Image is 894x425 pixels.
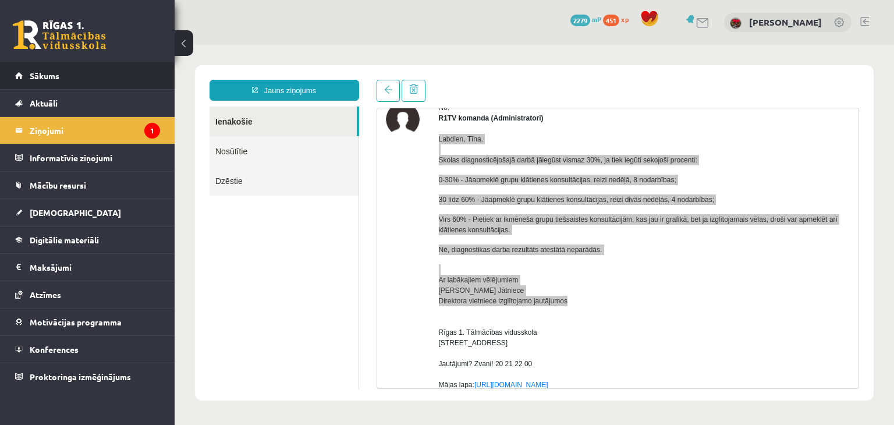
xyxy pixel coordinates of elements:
span: Konferences [30,344,79,355]
p: Ar labākajiem vēlējumiem [PERSON_NAME] Jātniece Direktora vietniece izglītojamo jautājumos Rīgas ... [264,219,676,408]
a: Rīgas 1. Tālmācības vidusskola [13,20,106,49]
legend: Maksājumi [30,254,160,281]
span: mP [592,15,601,24]
p: Nē, diagnostikas darba rezultāts atestātā neparādās. [264,200,676,210]
p: 30 līdz 60% - Jāapmeklē grupu klātienes konsultācijas, reizi divās nedēļās, 4 nodarbības; [264,150,676,160]
legend: Ziņojumi [30,117,160,144]
a: Aktuāli [15,90,160,116]
a: Motivācijas programma [15,309,160,335]
a: Sākums [15,62,160,89]
span: Motivācijas programma [30,317,122,327]
span: [DEMOGRAPHIC_DATA] [30,207,121,218]
p: 0-30% - Jāapmeklē grupu klātienes konsultācijas, reizi nedēļā, 8 nodarbības; [264,130,676,140]
img: Tīna Šneidere [730,17,742,29]
span: Proktoringa izmēģinājums [30,371,131,382]
img: R1TV komanda [211,58,245,91]
span: Mācību resursi [30,180,86,190]
a: 2279 mP [570,15,601,24]
a: Ziņojumi1 [15,117,160,144]
span: Sākums [30,70,59,81]
strong: R1TV komanda (Administratori) [264,69,369,77]
span: Digitālie materiāli [30,235,99,245]
a: Proktoringa izmēģinājums [15,363,160,390]
span: Atzīmes [30,289,61,300]
a: Mācību resursi [15,172,160,199]
a: Maksājumi [15,254,160,281]
p: Virs 60% - Pietiek ar ikmēneša grupu tiešsaistes konsultācijām, kas jau ir grafikā, bet ja izglīt... [264,169,676,190]
span: 2279 [570,15,590,26]
legend: Informatīvie ziņojumi [30,144,160,171]
a: Digitālie materiāli [15,226,160,253]
i: 1 [144,123,160,139]
a: Dzēstie [35,121,184,151]
a: Informatīvie ziņojumi [15,144,160,171]
p: Labdien, Tīna. Skolas diagnosticējošajā darbā jāiegūst vismaz 30%, ja tiek iegūti sekojoši procenti: [264,89,676,121]
span: Aktuāli [30,98,58,108]
span: xp [621,15,629,24]
a: [PERSON_NAME] [749,16,822,28]
a: Jauns ziņojums [35,35,185,56]
a: Atzīmes [15,281,160,308]
a: [DEMOGRAPHIC_DATA] [15,199,160,226]
a: Nosūtītie [35,91,184,121]
a: 451 xp [603,15,634,24]
a: Ienākošie [35,62,182,91]
a: Konferences [15,336,160,363]
span: 451 [603,15,619,26]
a: [URL][DOMAIN_NAME] [300,336,374,344]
